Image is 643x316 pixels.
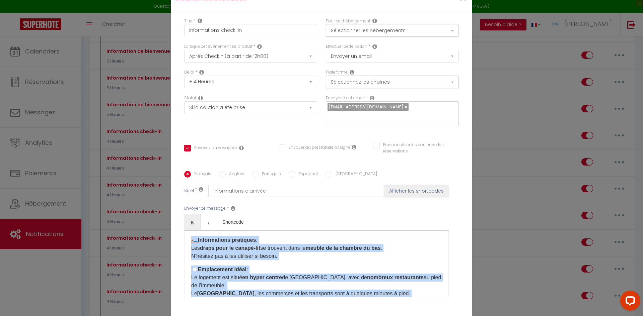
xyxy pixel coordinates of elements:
span: [EMAIL_ADDRESS][DOMAIN_NAME] [329,104,404,110]
label: Espagnol [295,171,318,178]
label: [GEOGRAPHIC_DATA] [332,171,377,178]
label: Sujet [184,188,194,195]
button: Sélectionner les hébergements [326,24,459,37]
label: Plateforme [326,69,348,76]
i: Action Type [372,44,377,49]
strong: Informations pratiques [198,237,256,243]
button: Afficher les shortcodes [384,185,449,197]
strong: Emplacement idéal [198,267,246,272]
a: Bold [184,214,201,230]
i: Recipient [370,95,374,101]
p: 🍽️ : Le logement est situé de [GEOGRAPHIC_DATA], avec de au pied de l’immeuble. Le , les commerce... [191,266,442,298]
button: Sélectionnez les chaînes [326,76,459,88]
i: Booking status [198,95,203,101]
p: 🛏️ : Les se trouvent dans le . N’hésitez pas à les utiliser si besoin. [191,236,442,260]
label: Lorsque cet événement se produit [184,43,252,50]
i: Subject [199,187,203,192]
i: Title [198,18,202,23]
strong: meuble de la chambre du bas [305,245,380,251]
a: Italic [201,214,217,230]
label: Anglais [226,171,244,178]
strong: nombreux restaurants [367,275,424,280]
strong: en hyper centre [242,275,282,280]
i: Event Occur [257,44,262,49]
i: This Rental [372,18,377,23]
label: Pour cet hébergement [326,18,370,24]
label: Portugais [259,171,281,178]
strong: draps pour le canapé-lit [200,245,260,251]
i: Envoyer au voyageur [239,145,244,150]
i: Envoyer au prestataire si il est assigné [352,144,356,150]
label: Envoyer à cet email [326,95,365,101]
label: Effectuer cette action [326,43,367,50]
label: Envoyer ce message [184,205,226,212]
i: Message [231,206,235,211]
iframe: LiveChat chat widget [615,288,643,316]
label: Titre [184,18,193,24]
label: Statut [184,95,196,101]
label: Délai [184,69,194,76]
i: Action Channel [350,70,354,75]
strong: [GEOGRAPHIC_DATA] [197,291,255,296]
a: Shortcode [217,214,249,230]
i: Action Time [199,70,204,75]
label: Français [191,171,211,178]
